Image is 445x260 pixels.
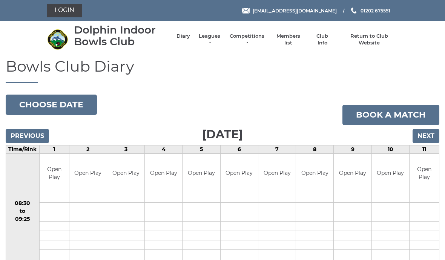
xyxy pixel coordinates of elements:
[258,145,296,153] td: 7
[6,58,439,83] h1: Bowls Club Diary
[145,154,182,193] td: Open Play
[176,33,190,40] a: Diary
[183,154,220,193] td: Open Play
[410,145,439,153] td: 11
[361,8,390,13] span: 01202 675551
[272,33,304,46] a: Members list
[351,8,356,14] img: Phone us
[47,29,68,50] img: Dolphin Indoor Bowls Club
[342,105,439,125] a: Book a match
[47,4,82,17] a: Login
[6,145,40,153] td: Time/Rink
[410,154,439,193] td: Open Play
[296,145,334,153] td: 8
[220,145,258,153] td: 6
[6,129,49,143] input: Previous
[69,145,107,153] td: 2
[69,154,107,193] td: Open Play
[145,145,183,153] td: 4
[334,145,371,153] td: 9
[39,145,69,153] td: 1
[107,154,144,193] td: Open Play
[350,7,390,14] a: Phone us 01202 675551
[74,24,169,47] div: Dolphin Indoor Bowls Club
[296,154,333,193] td: Open Play
[242,8,250,14] img: Email
[258,154,296,193] td: Open Play
[107,145,144,153] td: 3
[413,129,439,143] input: Next
[311,33,333,46] a: Club Info
[242,7,337,14] a: Email [EMAIL_ADDRESS][DOMAIN_NAME]
[334,154,371,193] td: Open Play
[341,33,398,46] a: Return to Club Website
[183,145,220,153] td: 5
[221,154,258,193] td: Open Play
[371,145,409,153] td: 10
[253,8,337,13] span: [EMAIL_ADDRESS][DOMAIN_NAME]
[198,33,221,46] a: Leagues
[229,33,265,46] a: Competitions
[372,154,409,193] td: Open Play
[40,154,69,193] td: Open Play
[6,95,97,115] button: Choose date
